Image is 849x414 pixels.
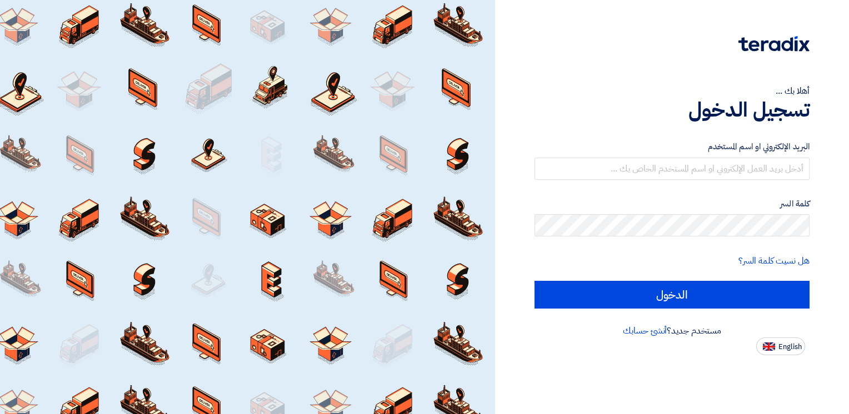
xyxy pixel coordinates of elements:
[535,158,810,180] input: أدخل بريد العمل الإلكتروني او اسم المستخدم الخاص بك ...
[535,140,810,153] label: البريد الإلكتروني او اسم المستخدم
[535,198,810,210] label: كلمة السر
[738,36,810,52] img: Teradix logo
[778,343,802,351] span: English
[756,337,805,355] button: English
[535,84,810,98] div: أهلا بك ...
[763,342,775,351] img: en-US.png
[535,324,810,337] div: مستخدم جديد؟
[535,98,810,122] h1: تسجيل الدخول
[535,281,810,309] input: الدخول
[738,254,810,267] a: هل نسيت كلمة السر؟
[623,324,667,337] a: أنشئ حسابك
